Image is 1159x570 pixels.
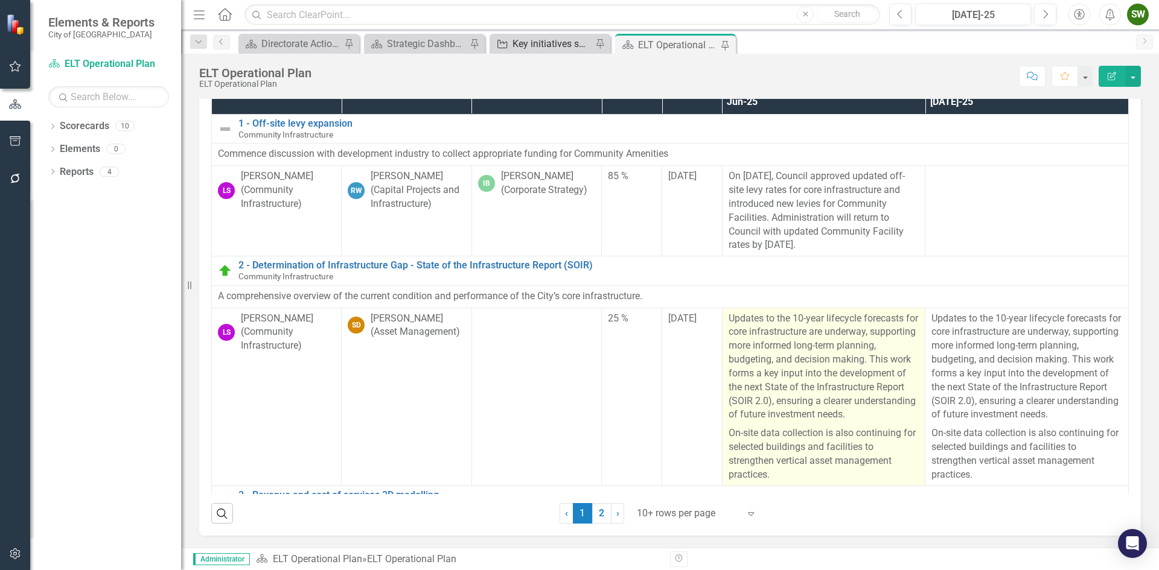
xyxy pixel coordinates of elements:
div: [PERSON_NAME] (Community Infrastructure) [241,312,335,353]
a: ELT Operational Plan [273,553,362,565]
span: Community Infrastructure [238,271,333,281]
td: Double-Click to Edit Right Click for Context Menu [212,256,1129,285]
span: A comprehensive overview of the current condition and performance of the City’s core infrastructure. [218,290,642,302]
div: Strategic Dashboard [387,36,467,51]
img: ClearPoint Strategy [6,14,27,35]
input: Search Below... [48,86,169,107]
td: Double-Click to Edit [342,308,471,486]
span: Commence discussion with development industry to collect appropriate funding for Community Amenities [218,148,668,159]
span: › [616,507,619,519]
button: [DATE]-25 [915,4,1031,25]
span: Community Infrastructure [238,130,333,139]
div: [PERSON_NAME] (Capital Projects and Infrastructure) [371,169,465,211]
a: Reports [60,165,94,179]
td: Double-Click to Edit Right Click for Context Menu [212,115,1129,144]
p: On-site data collection is also continuing for selected buildings and facilities to strengthen ve... [931,424,1122,481]
a: 2 - Determination of Infrastructure Gap - State of the Infrastructure Report (SOIR) [238,260,1122,271]
td: Double-Click to Edit [602,308,662,486]
td: Double-Click to Edit [925,308,1129,486]
div: Open Intercom Messenger [1118,529,1147,558]
p: On [DATE], Council approved updated off-site levy rates for core infrastructure and introduced ne... [729,169,919,252]
div: IB [478,175,495,192]
td: Double-Click to Edit [722,166,925,256]
p: On-site data collection is also continuing for selected buildings and facilities to strengthen ve... [729,424,919,481]
div: 25 % [608,312,656,326]
td: Double-Click to Edit [212,285,1129,308]
img: Not Defined [218,122,232,136]
td: Double-Click to Edit [212,144,1129,166]
td: Double-Click to Edit [722,308,925,486]
td: Double-Click to Edit [212,308,342,486]
button: Search [817,6,877,23]
div: ELT Operational Plan [199,66,311,80]
div: [DATE]-25 [919,8,1027,22]
a: 2 [592,503,611,524]
button: SW [1127,4,1149,25]
td: Double-Click to Edit [602,166,662,256]
div: » [256,553,661,566]
td: Double-Click to Edit Right Click for Context Menu [212,486,1129,515]
div: 10 [115,121,135,131]
div: RW [348,182,365,199]
div: SD [348,317,365,334]
a: Elements [60,142,100,156]
p: Updates to the 10-year lifecycle forecasts for core infrastructure are underway, supporting more ... [931,312,1122,425]
span: Elements & Reports [48,15,155,30]
a: Strategic Dashboard [367,36,467,51]
span: ‹ [565,507,568,519]
img: Not Defined [218,493,232,507]
div: LS [218,182,235,199]
td: Double-Click to Edit [471,166,601,256]
span: Search [834,9,860,19]
a: ELT Operational Plan [48,57,169,71]
small: City of [GEOGRAPHIC_DATA] [48,30,155,39]
div: LS [218,324,235,341]
input: Search ClearPoint... [244,4,880,25]
div: Directorate Action Plan [261,36,341,51]
div: Key initiatives supporting Council's focus areas [512,36,592,51]
td: Double-Click to Edit [925,166,1129,256]
a: 1 - Off-site levy expansion [238,118,1122,129]
div: [PERSON_NAME] (Asset Management) [371,312,465,340]
div: ELT Operational Plan [199,80,311,89]
span: [DATE] [668,312,697,324]
div: ELT Operational Plan [638,37,718,52]
span: 1 [573,503,592,524]
a: 3 - Revenue and cost of services 3D modelling [238,490,1122,501]
td: Double-Click to Edit [471,308,601,486]
div: 4 [100,166,119,177]
td: Double-Click to Edit [212,166,342,256]
img: On Target [218,264,232,278]
td: Double-Click to Edit [342,166,471,256]
span: Administrator [193,553,250,565]
p: Updates to the 10-year lifecycle forecasts for core infrastructure are underway, supporting more ... [729,312,919,425]
div: [PERSON_NAME] (Community Infrastructure) [241,169,335,211]
div: 0 [106,144,126,154]
a: Key initiatives supporting Council's focus areas [493,36,592,51]
div: ELT Operational Plan [367,553,456,565]
a: Scorecards [60,119,109,133]
div: [PERSON_NAME] (Corporate Strategy) [501,169,595,197]
div: 85 % [608,169,656,183]
a: Directorate Action Plan [241,36,341,51]
span: [DATE] [668,170,697,182]
td: Double-Click to Edit [662,308,723,486]
td: Double-Click to Edit [662,166,723,256]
